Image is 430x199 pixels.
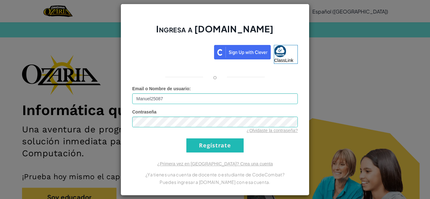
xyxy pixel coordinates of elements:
[214,45,271,59] img: clever_sso_button@2x.png
[132,23,298,41] h2: Ingresa a [DOMAIN_NAME]
[132,86,189,91] span: Email o Nombre de usuario
[132,86,191,92] label: :
[132,109,156,114] span: Contraseña
[186,138,244,152] input: Regístrate
[274,58,293,63] span: ClassLink
[246,128,298,133] a: ¿Olvidaste la contraseña?
[129,44,214,58] iframe: Botón de Acceder con Google
[213,73,217,81] p: o
[132,178,298,186] p: Puedes ingresar a [DOMAIN_NAME] con esa cuenta.
[157,161,273,166] a: ¿Primera vez en [GEOGRAPHIC_DATA]? Crea una cuenta
[132,171,298,178] p: ¿Ya tienes una cuenta de docente o estudiante de CodeCombat?
[274,45,286,57] img: classlink-logo-small.png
